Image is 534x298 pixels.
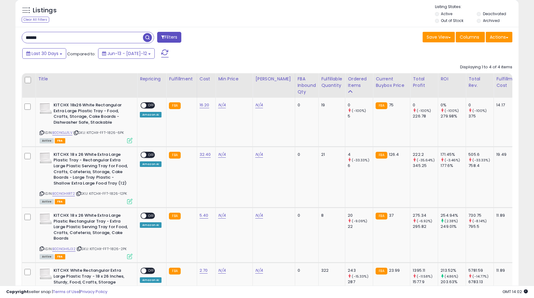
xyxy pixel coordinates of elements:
[352,219,367,223] small: (-9.09%)
[441,113,466,119] div: 279.98%
[67,51,96,57] span: Compared to:
[200,102,209,108] a: 16.20
[472,158,490,163] small: (-33.33%)
[352,158,369,163] small: (-33.33%)
[413,152,438,157] div: 222.2
[76,246,127,251] span: | SKU: KITCHX-FFT-1826-2PK
[321,102,340,108] div: 19
[107,50,147,57] span: Jun-13 - [DATE]-12
[22,48,66,59] button: Last 30 Days
[389,151,399,157] span: 126.4
[445,219,458,223] small: (2.38%)
[417,158,434,163] small: (-35.64%)
[40,199,54,204] span: All listings currently available for purchase on Amazon
[376,152,387,159] small: FBA
[496,102,518,108] div: 14.17
[98,48,155,59] button: Jun-13 - [DATE]-12
[413,76,435,89] div: Total Profit
[413,163,438,168] div: 345.25
[52,246,75,252] a: B0DNGH6J32
[441,163,466,168] div: 177.6%
[298,268,314,273] div: 0
[456,32,485,42] button: Columns
[55,199,65,204] span: FBA
[468,279,493,285] div: 6783.13
[468,224,493,229] div: 795.5
[54,152,129,188] b: KITCHX 18 x 26 White Extra Large Plastic Tray - Rectangular Extra Large Plastic Serving Tray for ...
[200,151,211,158] a: 32.40
[417,219,432,223] small: (-6.92%)
[218,212,226,219] a: N/A
[441,11,452,16] label: Active
[157,32,181,43] button: Filters
[54,102,129,127] b: KITCHX 18x26 White Rectangular Extra Large Plastic Tray - Food, Crafts, Storage, Cake Boards - Di...
[298,102,314,108] div: 0
[389,212,394,218] span: 37
[54,213,129,243] b: KITCHX 18 x 26 White Extra Large Plastic Rectangular Tray - Extra Large Plastic Serving Tray for ...
[502,289,528,295] span: 2025-08-14 14:02 GMT
[413,102,438,108] div: 0
[140,161,161,167] div: Amazon AI
[298,76,316,95] div: FBA inbound Qty
[54,268,129,287] b: KITCHX White Rectangular Extra Large Plastic Tray - 18 x 26 Inches, Sturdy, Food, Crafts, Storage
[445,158,460,163] small: (-3.46%)
[255,76,292,82] div: [PERSON_NAME]
[73,130,124,135] span: | SKU: KITCHX-FFT-1826-6PK
[348,163,373,168] div: 6
[496,268,518,273] div: 11.89
[413,213,438,218] div: 275.34
[413,113,438,119] div: 226.78
[486,32,512,42] button: Actions
[496,152,518,157] div: 19.49
[423,32,455,42] button: Save View
[468,113,493,119] div: 375
[496,76,520,89] div: Fulfillment Cost
[389,102,394,108] span: 75
[472,219,487,223] small: (-8.14%)
[472,274,488,279] small: (-14.77%)
[218,151,226,158] a: N/A
[376,268,387,275] small: FBA
[22,17,49,23] div: Clear All Filters
[169,76,194,82] div: Fulfillment
[376,102,387,109] small: FBA
[140,222,161,228] div: Amazon AI
[321,76,342,89] div: Fulfillable Quantity
[376,213,387,219] small: FBA
[348,279,373,285] div: 287
[348,113,373,119] div: 5
[348,152,373,157] div: 4
[40,138,54,143] span: All listings currently available for purchase on Amazon
[348,268,373,273] div: 243
[218,76,250,82] div: Min Price
[169,152,180,159] small: FBA
[460,34,479,40] span: Columns
[218,267,226,274] a: N/A
[441,268,466,273] div: 213.52%
[140,76,164,82] div: Repricing
[441,213,466,218] div: 254.94%
[435,4,519,10] p: Listing States:
[483,11,506,16] label: Deactivated
[468,152,493,157] div: 505.6
[146,213,156,219] span: OFF
[53,289,79,295] a: Terms of Use
[472,108,487,113] small: (-100%)
[352,108,366,113] small: (-100%)
[76,191,127,196] span: | SKU: KITCHX-FFT-1826-12PK
[441,224,466,229] div: 249.01%
[389,267,400,273] span: 23.99
[255,212,263,219] a: N/A
[468,76,491,89] div: Total Rev.
[140,277,161,283] div: Amazon AI
[169,102,180,109] small: FBA
[140,112,161,117] div: Amazon AI
[348,76,370,89] div: Ordered Items
[255,102,263,108] a: N/A
[321,152,340,157] div: 21
[445,274,458,279] small: (4.86%)
[38,76,135,82] div: Title
[40,213,52,225] img: 31f8F39buBL._SL40_.jpg
[40,102,132,143] div: ASIN:
[146,268,156,274] span: OFF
